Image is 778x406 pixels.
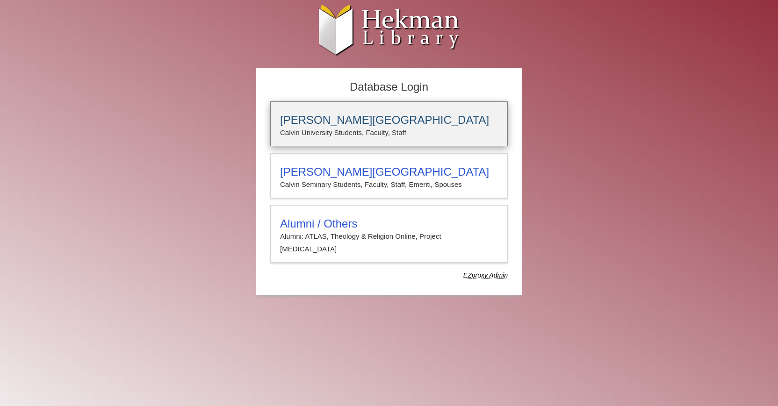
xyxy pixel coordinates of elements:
a: [PERSON_NAME][GEOGRAPHIC_DATA]Calvin University Students, Faculty, Staff [270,101,508,146]
dfn: Use Alumni login [463,271,508,279]
p: Calvin University Students, Faculty, Staff [280,127,498,139]
a: [PERSON_NAME][GEOGRAPHIC_DATA]Calvin Seminary Students, Faculty, Staff, Emeriti, Spouses [270,153,508,198]
h2: Database Login [266,78,512,97]
summary: Alumni / OthersAlumni: ATLAS, Theology & Religion Online, Project [MEDICAL_DATA] [280,217,498,255]
h3: Alumni / Others [280,217,498,230]
p: Calvin Seminary Students, Faculty, Staff, Emeriti, Spouses [280,178,498,191]
p: Alumni: ATLAS, Theology & Religion Online, Project [MEDICAL_DATA] [280,230,498,255]
h3: [PERSON_NAME][GEOGRAPHIC_DATA] [280,114,498,127]
h3: [PERSON_NAME][GEOGRAPHIC_DATA] [280,165,498,178]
